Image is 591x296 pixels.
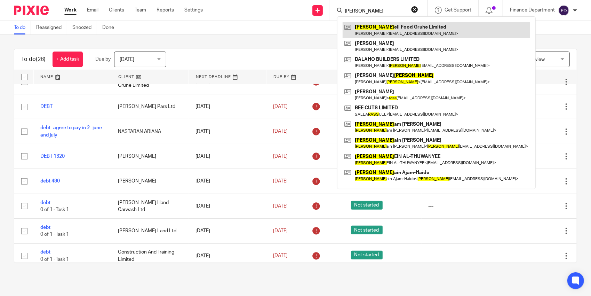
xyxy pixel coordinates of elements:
[53,52,83,67] a: + Add task
[111,194,189,218] td: [PERSON_NAME] Hand Carwash Ltd
[558,5,569,16] img: svg%3E
[40,179,60,184] a: debt 480
[40,125,102,137] a: debt -agree to pay in 2 -june and july
[273,228,288,233] span: [DATE]
[273,129,288,134] span: [DATE]
[273,254,288,258] span: [DATE]
[87,7,98,14] a: Email
[273,79,288,84] span: [DATE]
[429,252,492,259] div: ---
[189,243,266,268] td: [DATE]
[40,225,50,230] a: debt
[111,243,189,268] td: Construction And Training Limited
[189,219,266,243] td: [DATE]
[40,232,69,237] span: 0 of 1 · Task 1
[95,56,111,63] p: Due by
[273,154,288,159] span: [DATE]
[40,207,69,212] span: 0 of 1 · Task 1
[273,104,288,109] span: [DATE]
[102,21,119,34] a: Done
[111,144,189,169] td: [PERSON_NAME]
[351,251,383,259] span: Not started
[135,7,146,14] a: Team
[189,94,266,119] td: [DATE]
[273,204,288,209] span: [DATE]
[21,56,46,63] h1: To do
[184,7,203,14] a: Settings
[189,169,266,194] td: [DATE]
[157,7,174,14] a: Reports
[510,7,555,14] p: Finance Department
[111,219,189,243] td: [PERSON_NAME] Land Ltd
[273,179,288,184] span: [DATE]
[189,144,266,169] td: [DATE]
[36,56,46,62] span: (26)
[109,7,124,14] a: Clients
[344,8,407,15] input: Search
[40,257,69,262] span: 0 of 1 · Task 1
[40,200,50,205] a: debt
[351,201,383,210] span: Not started
[120,57,134,62] span: [DATE]
[14,6,49,15] img: Pixie
[64,7,77,14] a: Work
[429,203,492,210] div: ---
[189,194,266,218] td: [DATE]
[40,154,65,159] a: DEBT 1320
[111,119,189,144] td: NASTARAN ARIANA
[40,250,50,255] a: debt
[40,79,53,84] a: DEBT
[189,119,266,144] td: [DATE]
[111,94,189,119] td: [PERSON_NAME] Pars Ltd
[40,104,53,109] a: DEBT
[445,8,471,13] span: Get Support
[14,21,31,34] a: To do
[111,169,189,194] td: [PERSON_NAME]
[36,21,67,34] a: Reassigned
[429,227,492,234] div: ---
[411,6,418,13] button: Clear
[72,21,97,34] a: Snoozed
[351,226,383,234] span: Not started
